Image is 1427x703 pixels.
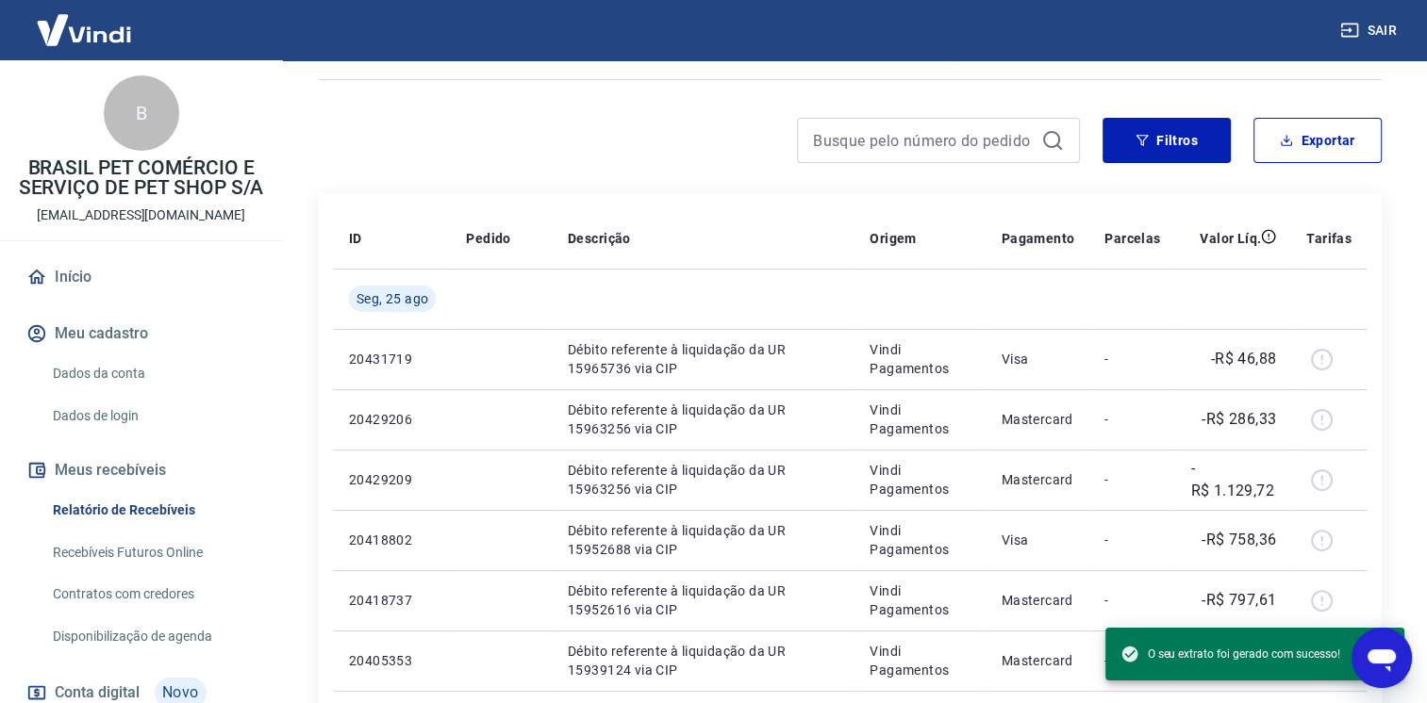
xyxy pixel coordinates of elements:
[568,229,631,248] p: Descrição
[1336,13,1404,48] button: Sair
[1202,589,1276,612] p: -R$ 797,61
[1211,348,1277,370] p: -R$ 46,88
[23,1,145,58] img: Vindi
[568,642,839,679] p: Débito referente à liquidação da UR 15939124 via CIP
[568,340,839,378] p: Débito referente à liquidação da UR 15965736 via CIP
[870,401,971,438] p: Vindi Pagamentos
[1002,470,1075,489] p: Mastercard
[1104,229,1160,248] p: Parcelas
[568,401,839,438] p: Débito referente à liquidação da UR 15963256 via CIP
[1002,531,1075,549] p: Visa
[1002,350,1075,368] p: Visa
[37,205,245,225] p: [EMAIL_ADDRESS][DOMAIN_NAME]
[870,461,971,499] p: Vindi Pagamentos
[349,591,436,610] p: 20418737
[870,581,971,619] p: Vindi Pagamentos
[870,229,916,248] p: Origem
[349,651,436,670] p: 20405353
[349,531,436,549] p: 20418802
[1202,529,1276,551] p: -R$ 758,36
[568,461,839,499] p: Débito referente à liquidação da UR 15963256 via CIP
[349,350,436,368] p: 20431719
[1104,531,1160,549] p: -
[1104,591,1160,610] p: -
[1002,229,1075,248] p: Pagamento
[1190,457,1276,502] p: -R$ 1.129,72
[104,75,179,151] div: B
[1104,350,1160,368] p: -
[1253,118,1382,163] button: Exportar
[45,491,259,530] a: Relatório de Recebíveis
[1120,645,1340,663] span: O seu extrato foi gerado com sucesso!
[1104,651,1160,670] p: -
[357,289,428,308] span: Seg, 25 ago
[568,521,839,559] p: Débito referente à liquidação da UR 15952688 via CIP
[1002,591,1075,610] p: Mastercard
[1200,229,1261,248] p: Valor Líq.
[349,410,436,429] p: 20429206
[1306,229,1352,248] p: Tarifas
[568,581,839,619] p: Débito referente à liquidação da UR 15952616 via CIP
[1352,628,1412,688] iframe: Botão para abrir a janela de mensagens
[45,617,259,656] a: Disponibilização de agenda
[23,450,259,491] button: Meus recebíveis
[1202,408,1276,431] p: -R$ 286,33
[23,256,259,298] a: Início
[813,126,1034,155] input: Busque pelo número do pedido
[45,533,259,572] a: Recebíveis Futuros Online
[1104,470,1160,489] p: -
[870,642,971,679] p: Vindi Pagamentos
[1002,651,1075,670] p: Mastercard
[15,158,267,198] p: BRASIL PET COMÉRCIO E SERVIÇO DE PET SHOP S/A
[870,521,971,559] p: Vindi Pagamentos
[23,313,259,354] button: Meu cadastro
[45,354,259,393] a: Dados da conta
[45,397,259,435] a: Dados de login
[1103,118,1231,163] button: Filtros
[466,229,510,248] p: Pedido
[45,575,259,613] a: Contratos com credores
[1002,410,1075,429] p: Mastercard
[349,470,436,489] p: 20429209
[1104,410,1160,429] p: -
[349,229,362,248] p: ID
[870,340,971,378] p: Vindi Pagamentos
